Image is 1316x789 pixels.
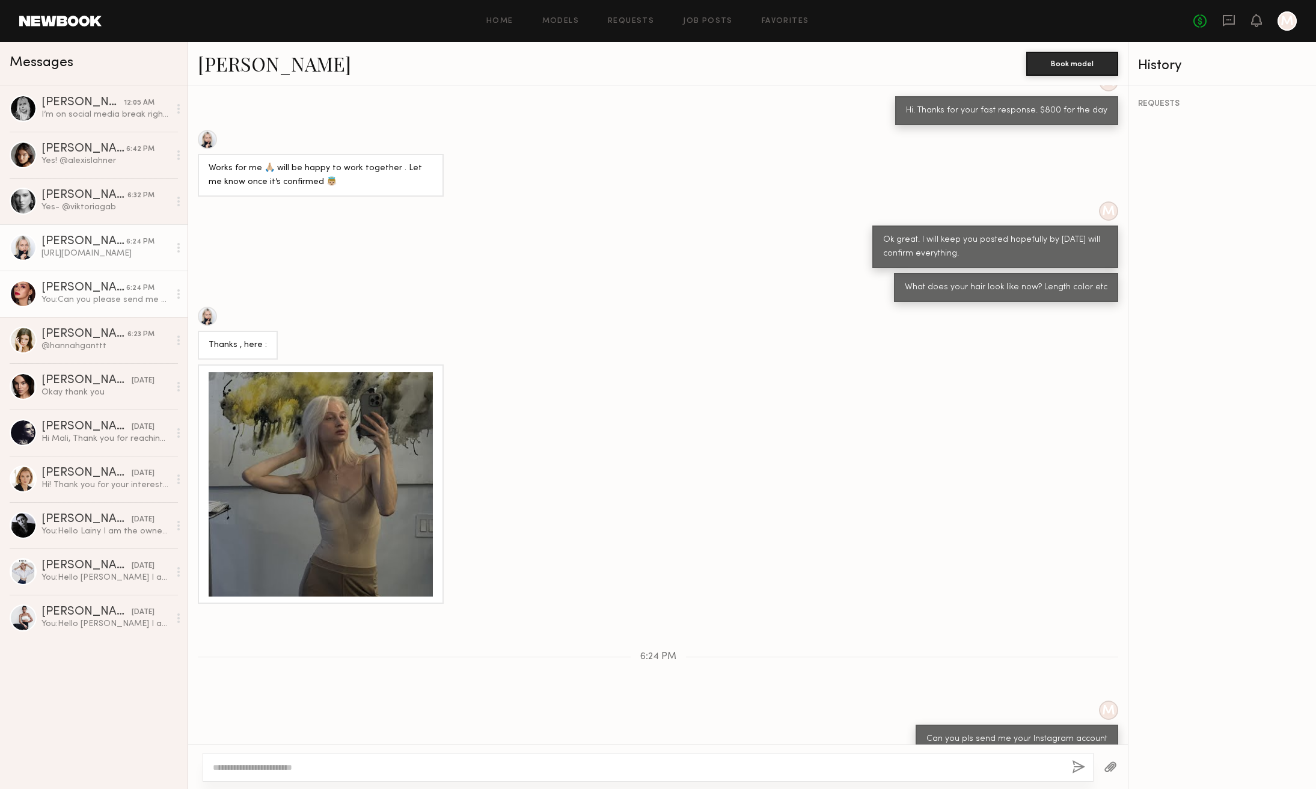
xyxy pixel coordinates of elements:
div: [PERSON_NAME] [41,560,132,572]
div: Can you pls send me your Instagram account [926,732,1107,746]
div: Thanks , here : [209,339,267,352]
div: 6:32 PM [127,190,155,201]
button: Book model [1026,52,1118,76]
div: Yes- @viktoriagab [41,201,170,213]
span: 6:24 PM [640,652,676,662]
div: [PERSON_NAME] [41,97,124,109]
div: [PERSON_NAME] [41,514,132,526]
div: Hi Mali, Thank you for reaching out! I’d love to be part of your upcoming shoot on [DATE]. I am a... [41,433,170,444]
div: You: Can you please send me your Instagram account? [41,294,170,305]
div: 6:24 PM [126,236,155,248]
div: [DATE] [132,468,155,479]
div: Hi. Thanks for your fast response. $800 for the day [906,104,1107,118]
div: You: Hello [PERSON_NAME] I am the owner of a Fur Coat brand in [GEOGRAPHIC_DATA], we are going to... [41,618,170,630]
div: History [1138,59,1306,73]
span: Messages [10,56,73,70]
div: [PERSON_NAME] [41,328,127,340]
div: [DATE] [132,560,155,572]
div: You: Hello [PERSON_NAME] I am the owner of a Fur Coat brand in [GEOGRAPHIC_DATA], we are going to... [41,572,170,583]
a: Job Posts [683,17,733,25]
a: Models [542,17,579,25]
div: 12:05 AM [124,97,155,109]
a: [PERSON_NAME] [198,51,351,76]
div: [URL][DOMAIN_NAME] [41,248,170,259]
div: [PERSON_NAME] [41,189,127,201]
div: 6:23 PM [127,329,155,340]
div: Ok great. I will keep you posted hopefully by [DATE] will confirm everything. [883,233,1107,261]
a: M [1278,11,1297,31]
div: Works for me 🙏🏼 will be happy to work together . Let me know once it’s confirmed 👼🏼 [209,162,433,189]
div: 6:24 PM [126,283,155,294]
a: Requests [608,17,654,25]
div: [PERSON_NAME] [41,375,132,387]
div: I’m on social media break right now [41,109,170,120]
div: What does your hair look like now? Length color etc [905,281,1107,295]
div: [PERSON_NAME] [41,467,132,479]
div: [DATE] [132,607,155,618]
div: [PERSON_NAME] [41,282,126,294]
div: [DATE] [132,514,155,526]
div: [DATE] [132,375,155,387]
div: 6:42 PM [126,144,155,155]
div: Yes! @alexislahner [41,155,170,167]
div: [DATE] [132,422,155,433]
a: Favorites [762,17,809,25]
div: REQUESTS [1138,100,1306,108]
div: You: Hello Lainy I am the owner of a Fur Coat brand in [GEOGRAPHIC_DATA], we are going to do a ph... [41,526,170,537]
div: [PERSON_NAME] [41,421,132,433]
div: [PERSON_NAME] [41,143,126,155]
div: Okay thank you [41,387,170,398]
a: Book model [1026,58,1118,68]
div: @hannahganttt [41,340,170,352]
a: Home [486,17,513,25]
div: Hi! Thank you for your interest to book me but unfortunately I am not available this day already. [41,479,170,491]
div: [PERSON_NAME] [41,606,132,618]
div: [PERSON_NAME] [41,236,126,248]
